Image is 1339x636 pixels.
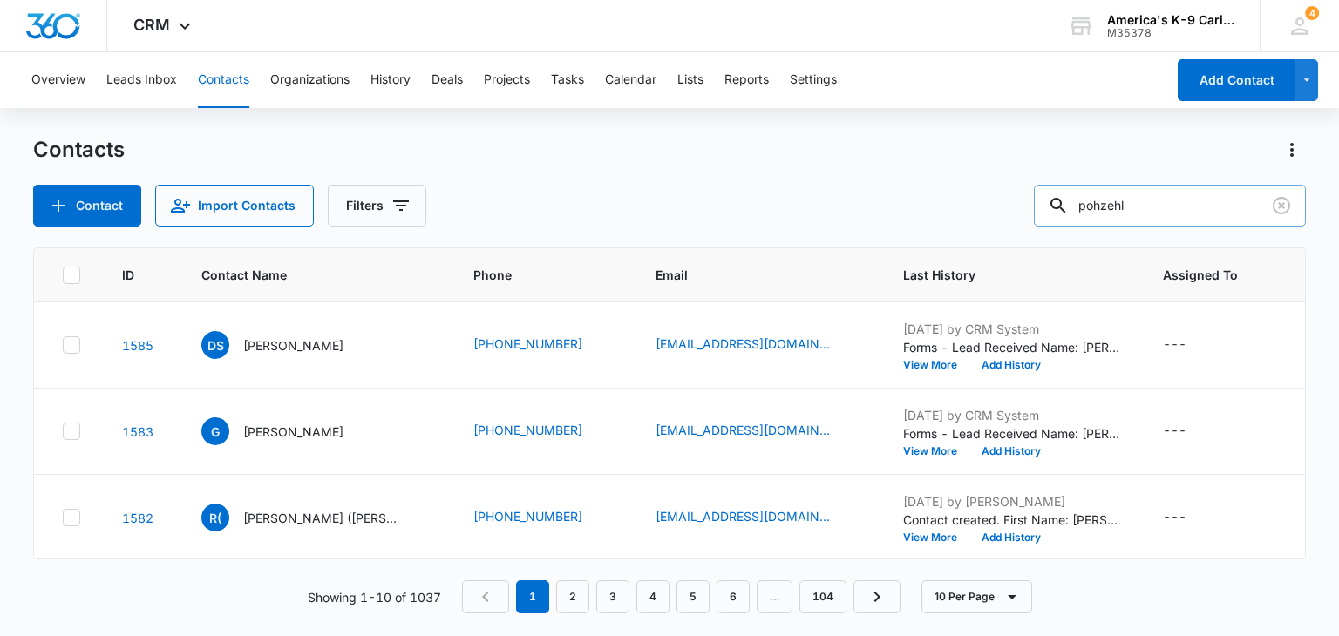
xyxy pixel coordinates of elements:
[1163,421,1218,442] div: Assigned To - - Select to Edit Field
[1305,6,1319,20] div: notifications count
[201,417,229,445] span: G
[724,52,769,108] button: Reports
[903,406,1121,424] p: [DATE] by CRM System
[969,532,1053,543] button: Add History
[473,335,582,353] a: [PHONE_NUMBER]
[1268,192,1295,220] button: Clear
[106,52,177,108] button: Leads Inbox
[308,588,441,606] p: Showing 1-10 of 1037
[1163,421,1186,442] div: ---
[1034,185,1306,227] input: Search Contacts
[473,335,614,355] div: Phone - (337) 515-3840 - Select to Edit Field
[799,580,846,613] a: Page 104
[155,185,314,227] button: Import Contacts
[473,507,582,525] a: [PHONE_NUMBER]
[201,331,375,359] div: Contact Name - David StrahanJr - Select to Edit Field
[270,52,350,108] button: Organizations
[676,580,710,613] a: Page 5
[462,580,901,613] nav: Pagination
[903,360,969,370] button: View More
[201,417,375,445] div: Contact Name - Gayathri - Select to Edit Field
[656,335,830,353] a: [EMAIL_ADDRESS][DOMAIN_NAME]
[201,504,229,531] span: R(
[853,580,901,613] a: Next Page
[516,580,549,613] em: 1
[133,16,170,34] span: CRM
[969,446,1053,457] button: Add History
[198,52,249,108] button: Contacts
[1107,13,1234,27] div: account name
[473,266,588,284] span: Phone
[1163,335,1186,355] div: ---
[656,266,836,284] span: Email
[1163,507,1186,528] div: ---
[243,423,343,441] p: [PERSON_NAME]
[656,335,861,355] div: Email - davidstrahan66@yahoo.com - Select to Edit Field
[122,338,153,353] a: Navigate to contact details page for David StrahanJr
[484,52,530,108] button: Projects
[122,511,153,525] a: Navigate to contact details page for Rosie (Tania Villasenor Referral)
[201,331,229,359] span: DS
[370,52,411,108] button: History
[656,421,830,439] a: [EMAIL_ADDRESS][DOMAIN_NAME]
[605,52,656,108] button: Calendar
[122,424,153,439] a: Navigate to contact details page for Gayathri
[790,52,837,108] button: Settings
[903,532,969,543] button: View More
[243,336,343,355] p: [PERSON_NAME]
[551,52,584,108] button: Tasks
[596,580,629,613] a: Page 3
[1107,27,1234,39] div: account id
[122,266,134,284] span: ID
[432,52,463,108] button: Deals
[1278,136,1306,164] button: Actions
[243,509,400,527] p: [PERSON_NAME] ([PERSON_NAME] Referral)
[636,580,669,613] a: Page 4
[903,338,1121,356] p: Forms - Lead Received Name: [PERSON_NAME] Email: [EMAIL_ADDRESS][DOMAIN_NAME] Phone: [PHONE_NUMBE...
[1178,59,1295,101] button: Add Contact
[201,266,406,284] span: Contact Name
[903,320,1121,338] p: [DATE] by CRM System
[473,421,614,442] div: Phone - (703) 835-0651 - Select to Edit Field
[201,504,432,531] div: Contact Name - Rosie (Tania Villasenor Referral) - Select to Edit Field
[1305,6,1319,20] span: 4
[473,507,614,528] div: Phone - (334) 379-4771 - Select to Edit Field
[656,507,830,525] a: [EMAIL_ADDRESS][DOMAIN_NAME]
[33,137,125,163] h1: Contacts
[717,580,750,613] a: Page 6
[677,52,703,108] button: Lists
[556,580,589,613] a: Page 2
[473,421,582,439] a: [PHONE_NUMBER]
[921,580,1032,613] button: 10 Per Page
[903,266,1096,284] span: Last History
[656,421,861,442] div: Email - gayathrimeenakshi@ymail.com - Select to Edit Field
[328,185,426,227] button: Filters
[656,507,861,528] div: Email - rlr_firefighter@aol.com - Select to Edit Field
[1163,266,1238,284] span: Assigned To
[903,511,1121,529] p: Contact created. First Name: [PERSON_NAME] Last Name: ([PERSON_NAME] Referral) Phone: [PHONE_NUMB...
[1163,507,1218,528] div: Assigned To - - Select to Edit Field
[903,424,1121,443] p: Forms - Lead Received Name: [PERSON_NAME] Email: [EMAIL_ADDRESS][DOMAIN_NAME] Phone: [PHONE_NUMBE...
[1163,335,1218,355] div: Assigned To - - Select to Edit Field
[969,360,1053,370] button: Add History
[903,492,1121,511] p: [DATE] by [PERSON_NAME]
[31,52,85,108] button: Overview
[903,446,969,457] button: View More
[33,185,141,227] button: Add Contact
